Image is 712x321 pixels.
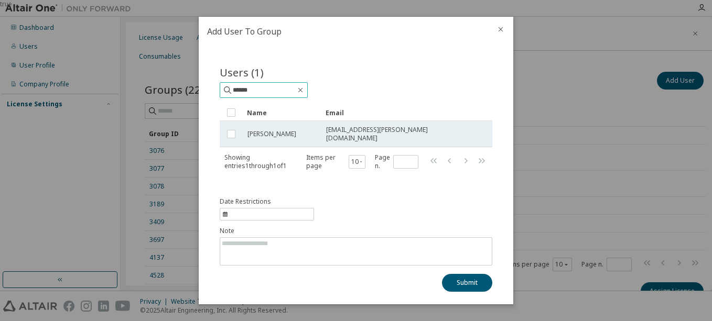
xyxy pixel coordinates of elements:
[442,274,492,292] button: Submit
[326,104,474,121] div: Email
[247,104,317,121] div: Name
[497,25,505,34] button: close
[220,65,264,80] span: Users (1)
[220,227,492,235] label: Note
[375,153,418,170] span: Page n.
[247,130,296,138] span: [PERSON_NAME]
[224,153,287,170] span: Showing entries 1 through 1 of 1
[199,17,488,46] h2: Add User To Group
[306,153,365,170] span: Items per page
[326,126,474,142] span: [EMAIL_ADDRESS][PERSON_NAME][DOMAIN_NAME]
[220,197,314,220] button: information
[351,158,363,166] button: 10
[220,197,271,206] span: Date Restrictions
